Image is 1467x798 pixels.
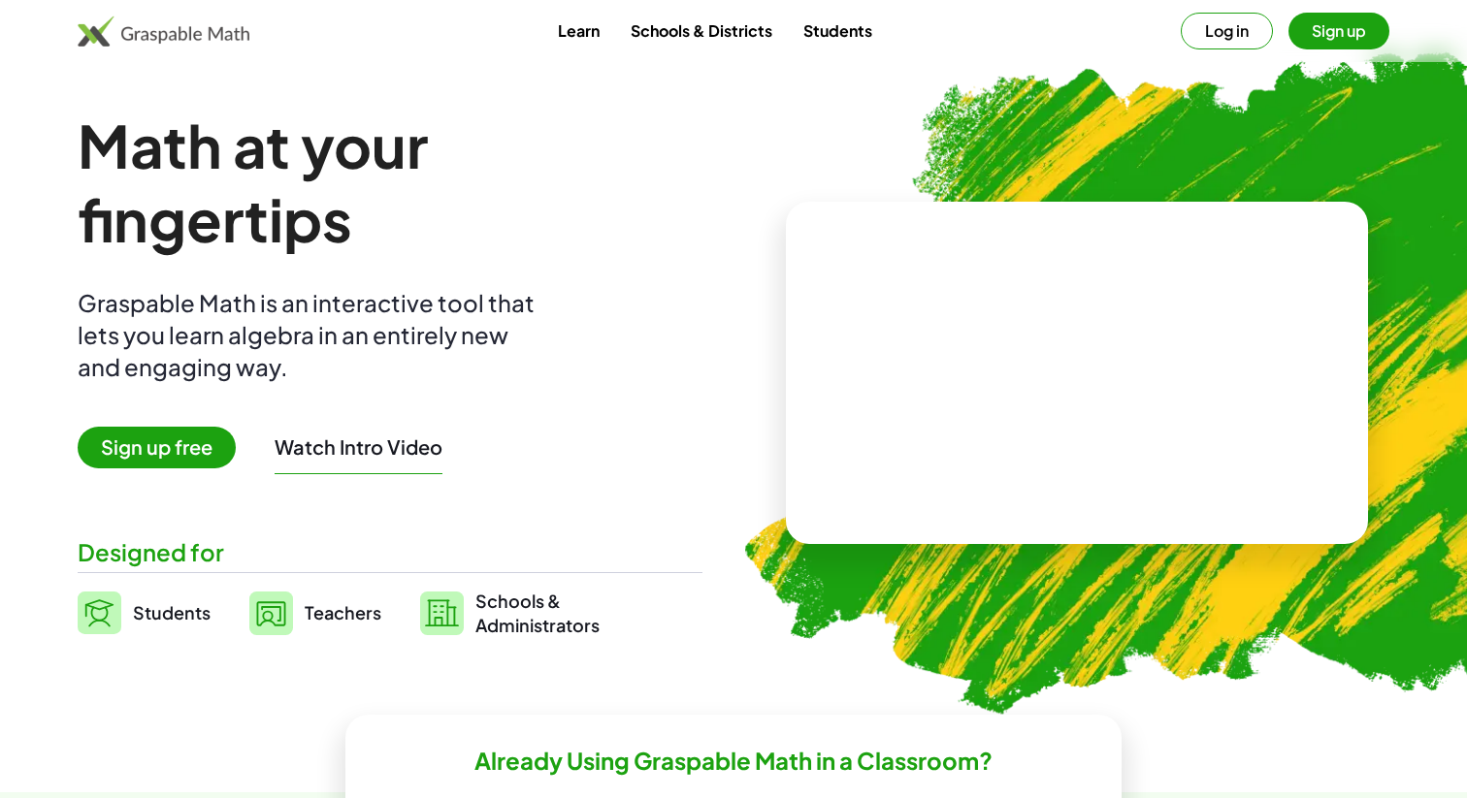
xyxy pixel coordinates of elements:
h1: Math at your fingertips [78,109,695,256]
span: Sign up free [78,427,236,468]
button: Sign up [1288,13,1389,49]
div: Designed for [78,536,702,568]
img: svg%3e [249,591,293,635]
div: Graspable Math is an interactive tool that lets you learn algebra in an entirely new and engaging... [78,287,543,383]
a: Schools & Districts [615,13,788,48]
a: Schools &Administrators [420,589,600,637]
a: Students [78,589,211,637]
a: Students [788,13,888,48]
span: Students [133,601,211,623]
span: Teachers [305,601,381,623]
video: What is this? This is dynamic math notation. Dynamic math notation plays a central role in how Gr... [931,301,1222,446]
span: Schools & Administrators [475,589,600,637]
a: Teachers [249,589,381,637]
a: Learn [542,13,615,48]
h2: Already Using Graspable Math in a Classroom? [474,746,993,776]
img: svg%3e [420,591,464,635]
button: Log in [1181,13,1273,49]
img: svg%3e [78,591,121,634]
button: Watch Intro Video [275,434,442,460]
